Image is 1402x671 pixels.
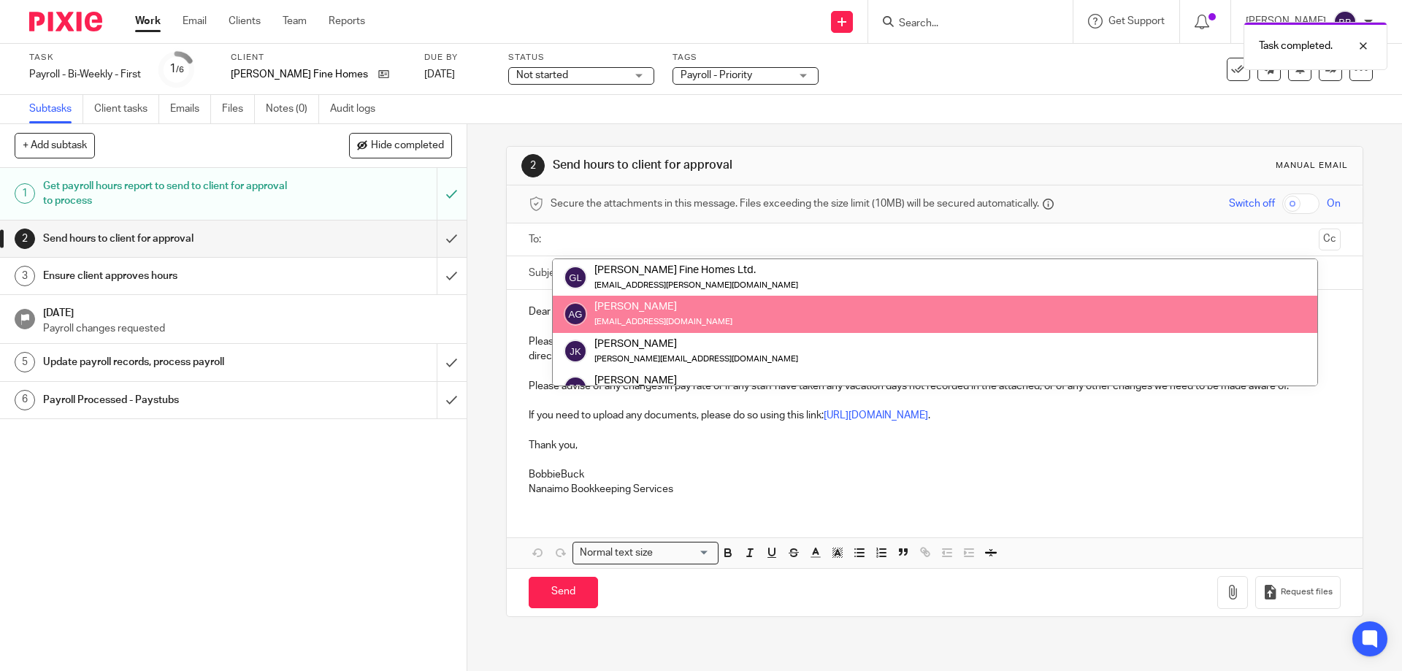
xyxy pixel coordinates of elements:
p: Please advise of any changes in pay rate or if any staff have taken any vacation days not recorde... [529,379,1340,394]
div: [PERSON_NAME] [594,299,732,314]
a: Subtasks [29,95,83,123]
div: [PERSON_NAME] [594,373,798,388]
div: 1 [15,183,35,204]
h1: Ensure client approves hours [43,265,296,287]
small: /6 [176,66,184,74]
span: Secure the attachments in this message. Files exceeding the size limit (10MB) will be secured aut... [551,196,1039,211]
label: Client [231,52,406,64]
a: Team [283,14,307,28]
p: Task completed. [1259,39,1333,53]
span: Hide completed [371,140,444,152]
label: Subject: [529,266,567,280]
small: [PERSON_NAME][EMAIL_ADDRESS][DOMAIN_NAME] [594,355,798,363]
img: svg%3E [564,302,587,326]
p: If you need to upload any documents, please do so using this link: . [529,408,1340,423]
div: 6 [15,390,35,410]
p: [PERSON_NAME] Fine Homes Ltd. [231,67,371,82]
input: Search for option [657,545,710,561]
h1: Send hours to client for approval [553,158,966,173]
a: Notes (0) [266,95,319,123]
img: svg%3E [1333,10,1357,34]
span: On [1327,196,1341,211]
a: Client tasks [94,95,159,123]
img: svg%3E [564,340,587,363]
button: Request files [1255,576,1340,609]
input: Send [529,577,598,608]
h1: Get payroll hours report to send to client for approval to process [43,175,296,212]
span: Normal text size [576,545,656,561]
a: Reports [329,14,365,28]
div: Payroll - Bi-Weekly - First [29,67,141,82]
span: Switch off [1229,196,1275,211]
p: Payroll changes requested [43,321,452,336]
a: Clients [229,14,261,28]
a: Emails [170,95,211,123]
p: Dear [PERSON_NAME], [529,304,1340,319]
div: 2 [15,229,35,249]
div: 2 [521,154,545,177]
p: BobbieBuck [529,467,1340,482]
small: [EMAIL_ADDRESS][PERSON_NAME][DOMAIN_NAME] [594,281,798,289]
a: Email [183,14,207,28]
div: [PERSON_NAME] Fine Homes Ltd. [594,263,798,277]
label: To: [529,232,545,247]
label: Status [508,52,654,64]
img: Pixie [29,12,102,31]
label: Task [29,52,141,64]
p: Please see attached for the hours for your approval for this pay period, let us know if good to p... [529,334,1340,364]
span: Request files [1281,586,1333,598]
p: Nanaimo Bookkeeping Services [529,482,1340,496]
img: svg%3E [564,266,587,289]
small: [EMAIL_ADDRESS][DOMAIN_NAME] [594,318,732,326]
div: Manual email [1276,160,1348,172]
span: [DATE] [424,69,455,80]
span: Payroll - Priority [681,70,752,80]
a: Work [135,14,161,28]
img: svg%3E [564,376,587,399]
label: Tags [673,52,819,64]
h1: [DATE] [43,302,452,321]
div: 5 [15,352,35,372]
a: Files [222,95,255,123]
div: 1 [169,61,184,77]
a: Audit logs [330,95,386,123]
button: Cc [1319,229,1341,250]
div: [PERSON_NAME] [594,336,798,350]
span: Not started [516,70,568,80]
p: Thank you, [529,438,1340,453]
a: [URL][DOMAIN_NAME] [824,410,928,421]
label: Due by [424,52,490,64]
button: + Add subtask [15,133,95,158]
h1: Send hours to client for approval [43,228,296,250]
h1: Payroll Processed - Paystubs [43,389,296,411]
div: 3 [15,266,35,286]
button: Hide completed [349,133,452,158]
div: Search for option [572,542,719,564]
h1: Update payroll records, process payroll [43,351,296,373]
